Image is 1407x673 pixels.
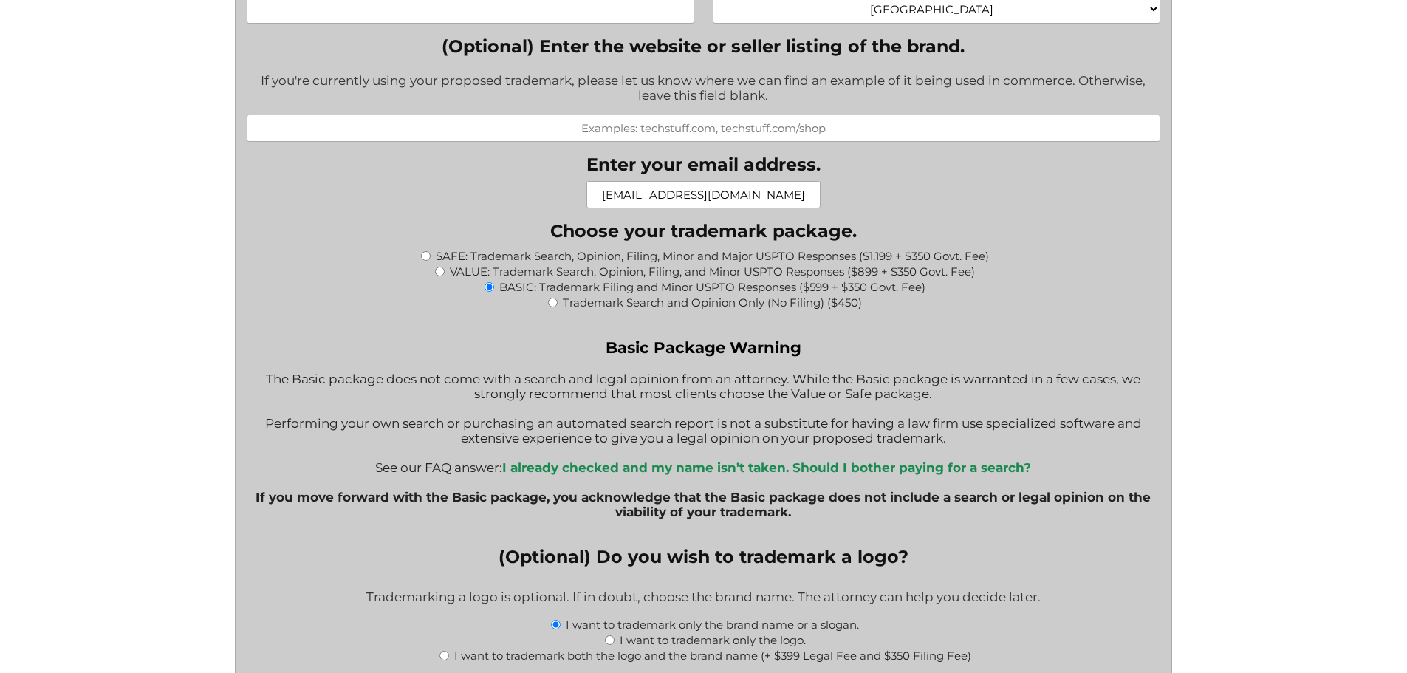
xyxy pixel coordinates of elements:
[247,115,1160,142] input: Examples: techstuff.com, techstuff.com/shop
[586,154,821,175] label: Enter your email address.
[247,580,1160,616] div: Trademarking a logo is optional. If in doubt, choose the brand name. The attorney can help you de...
[502,460,1031,475] a: I already checked and my name isn’t taken. Should I bother paying for a search?
[247,338,1160,534] div: The Basic package does not come with a search and legal opinion from an attorney. While the Basic...
[247,35,1160,57] label: (Optional) Enter the website or seller listing of the brand.
[563,295,862,310] label: Trademark Search and Opinion Only (No Filing) ($450)
[606,338,801,357] strong: Basic Package Warning
[566,618,859,632] label: I want to trademark only the brand name or a slogan.
[620,633,806,647] label: I want to trademark only the logo.
[550,220,857,242] legend: Choose your trademark package.
[797,186,815,204] keeper-lock: Open Keeper Popup
[247,64,1160,115] div: If you're currently using your proposed trademark, please let us know where we can find an exampl...
[499,280,925,294] label: BASIC: Trademark Filing and Minor USPTO Responses ($599 + $350 Govt. Fee)
[499,546,908,567] legend: (Optional) Do you wish to trademark a logo?
[454,649,971,663] label: I want to trademark both the logo and the brand name (+ $399 Legal Fee and $350 Filing Fee)
[450,264,975,279] label: VALUE: Trademark Search, Opinion, Filing, and Minor USPTO Responses ($899 + $350 Govt. Fee)
[436,249,989,263] label: SAFE: Trademark Search, Opinion, Filing, Minor and Major USPTO Responses ($1,199 + $350 Govt. Fee)
[256,490,1151,519] b: If you move forward with the Basic package, you acknowledge that the Basic package does not inclu...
